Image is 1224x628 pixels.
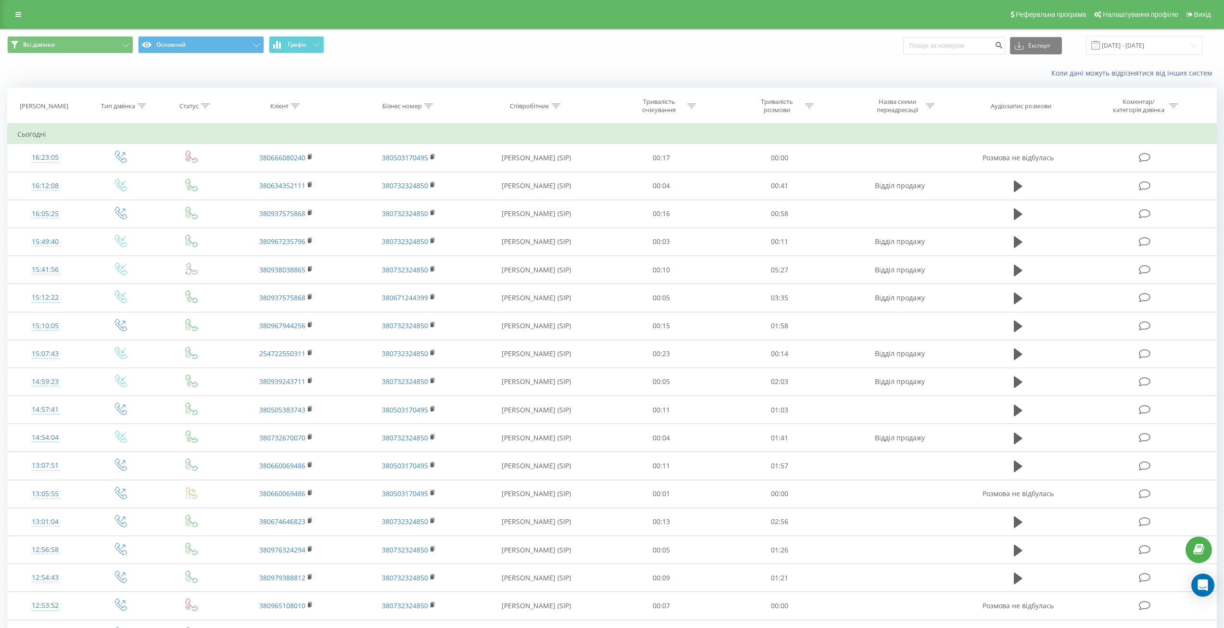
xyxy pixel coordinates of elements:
[382,433,428,442] a: 380732324850
[7,36,133,53] button: Всі дзвінки
[603,312,720,340] td: 00:15
[838,424,961,452] td: Відділ продажу
[720,452,838,480] td: 01:57
[720,368,838,396] td: 02:03
[872,98,923,114] div: Назва схеми переадресації
[720,536,838,564] td: 01:26
[288,41,306,48] span: Графік
[603,172,720,200] td: 00:04
[1110,98,1167,114] div: Коментар/категорія дзвінка
[259,433,305,442] a: 380732670070
[382,153,428,162] a: 380503170495
[17,456,74,475] div: 13:07:51
[259,489,305,498] a: 380660069486
[17,485,74,503] div: 13:05:55
[382,265,428,274] a: 380732324850
[470,340,603,368] td: [PERSON_NAME] (SIP)
[720,396,838,424] td: 01:03
[470,424,603,452] td: [PERSON_NAME] (SIP)
[17,205,74,223] div: 16:05:25
[382,461,428,470] a: 380503170495
[1010,37,1062,54] button: Експорт
[983,153,1054,162] span: Розмова не відбулась
[17,177,74,195] div: 16:12:08
[603,200,720,228] td: 00:16
[470,508,603,536] td: [PERSON_NAME] (SIP)
[259,181,305,190] a: 380634352111
[17,428,74,447] div: 14:54:04
[259,349,305,358] a: 254722550311
[603,340,720,368] td: 00:23
[259,237,305,246] a: 380967235796
[269,36,324,53] button: Графік
[720,200,838,228] td: 00:58
[838,368,961,396] td: Відділ продажу
[603,480,720,508] td: 00:01
[382,377,428,386] a: 380732324850
[382,293,428,302] a: 380671244399
[603,564,720,592] td: 00:09
[470,592,603,620] td: [PERSON_NAME] (SIP)
[720,284,838,312] td: 03:35
[259,377,305,386] a: 380939243711
[1191,574,1214,597] div: Open Intercom Messenger
[603,396,720,424] td: 00:11
[382,517,428,526] a: 380732324850
[470,564,603,592] td: [PERSON_NAME] (SIP)
[17,513,74,531] div: 13:01:04
[603,592,720,620] td: 00:07
[259,601,305,610] a: 380965108010
[17,148,74,167] div: 16:23:05
[603,452,720,480] td: 00:11
[259,265,305,274] a: 380938038865
[720,480,838,508] td: 00:00
[17,260,74,279] div: 15:41:56
[382,102,422,110] div: Бізнес номер
[17,372,74,391] div: 14:59:23
[720,312,838,340] td: 01:58
[838,340,961,368] td: Відділ продажу
[603,256,720,284] td: 00:10
[983,489,1054,498] span: Розмова не відбулась
[382,349,428,358] a: 380732324850
[1051,68,1217,77] a: Коли дані можуть відрізнятися вiд інших систем
[470,256,603,284] td: [PERSON_NAME] (SIP)
[470,536,603,564] td: [PERSON_NAME] (SIP)
[17,568,74,587] div: 12:54:43
[259,321,305,330] a: 380967944256
[382,181,428,190] a: 380732324850
[470,284,603,312] td: [PERSON_NAME] (SIP)
[20,102,68,110] div: [PERSON_NAME]
[720,256,838,284] td: 05:27
[510,102,549,110] div: Співробітник
[720,340,838,368] td: 00:14
[838,172,961,200] td: Відділ продажу
[720,592,838,620] td: 00:00
[720,424,838,452] td: 01:41
[751,98,803,114] div: Тривалість розмови
[382,573,428,582] a: 380732324850
[470,396,603,424] td: [PERSON_NAME] (SIP)
[259,405,305,414] a: 380505383743
[23,41,55,49] span: Всі дзвінки
[470,368,603,396] td: [PERSON_NAME] (SIP)
[382,545,428,554] a: 380732324850
[720,508,838,536] td: 02:56
[8,125,1217,144] td: Сьогодні
[17,288,74,307] div: 15:12:22
[720,144,838,172] td: 00:00
[17,540,74,559] div: 12:56:58
[470,200,603,228] td: [PERSON_NAME] (SIP)
[259,209,305,218] a: 380937575868
[720,228,838,256] td: 00:11
[138,36,264,53] button: Основний
[382,601,428,610] a: 380732324850
[470,452,603,480] td: [PERSON_NAME] (SIP)
[470,172,603,200] td: [PERSON_NAME] (SIP)
[603,508,720,536] td: 00:13
[179,102,199,110] div: Статус
[17,345,74,363] div: 15:07:43
[1016,11,1086,18] span: Реферальна програма
[470,228,603,256] td: [PERSON_NAME] (SIP)
[470,480,603,508] td: [PERSON_NAME] (SIP)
